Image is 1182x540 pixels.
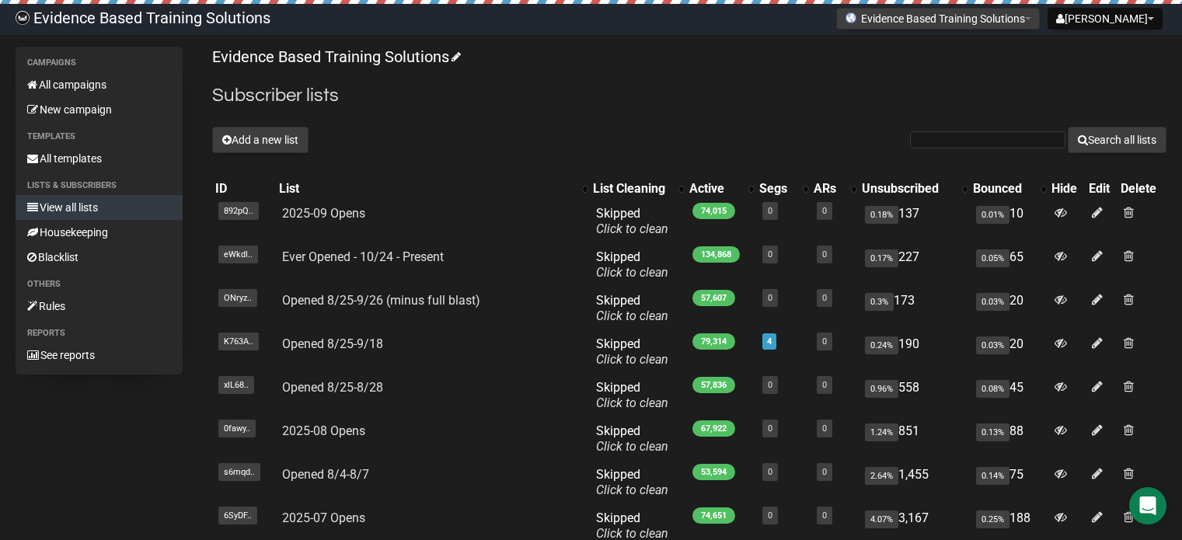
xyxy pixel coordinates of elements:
a: See reports [16,343,183,368]
a: 0 [822,336,827,347]
a: 2025-07 Opens [282,510,365,525]
a: Click to clean [596,439,668,454]
a: Click to clean [596,395,668,410]
div: Active [689,181,741,197]
span: 0fawy.. [218,420,256,437]
th: List Cleaning: No sort applied, activate to apply an ascending sort [590,178,686,200]
td: 227 [859,243,970,287]
td: 190 [859,330,970,374]
a: Click to clean [596,221,668,236]
span: 57,607 [692,290,735,306]
div: Hide [1051,181,1083,197]
span: xlL68.. [218,376,254,394]
a: Click to clean [596,308,668,323]
th: Unsubscribed: No sort applied, activate to apply an ascending sort [859,178,970,200]
a: 0 [768,510,772,521]
span: Skipped [596,467,668,497]
th: Delete: No sort applied, sorting is disabled [1117,178,1166,200]
span: 0.17% [865,249,898,267]
td: 851 [859,417,970,461]
span: eWkdI.. [218,246,258,263]
span: 0.18% [865,206,898,224]
span: Skipped [596,336,668,367]
a: Click to clean [596,483,668,497]
a: 0 [822,249,827,260]
img: favicons [845,12,857,24]
th: Hide: No sort applied, sorting is disabled [1048,178,1086,200]
td: 20 [970,287,1048,330]
a: 0 [822,467,827,477]
a: Evidence Based Training Solutions [212,47,459,66]
div: List Cleaning [593,181,671,197]
a: Opened 8/25-9/18 [282,336,383,351]
span: 2.64% [865,467,898,485]
a: Ever Opened - 10/24 - Present [282,249,444,264]
th: ID: No sort applied, sorting is disabled [212,178,276,200]
td: 558 [859,374,970,417]
span: 0.3% [865,293,894,311]
li: Lists & subscribers [16,176,183,195]
span: Skipped [596,380,668,410]
img: 6a635aadd5b086599a41eda90e0773ac [16,11,30,25]
th: ARs: No sort applied, activate to apply an ascending sort [811,178,859,200]
div: Unsubscribed [862,181,954,197]
a: 0 [768,249,772,260]
td: 45 [970,374,1048,417]
a: 4 [767,336,772,347]
span: 74,015 [692,203,735,219]
a: 0 [768,380,772,390]
span: ONryz.. [218,289,257,307]
h2: Subscriber lists [212,82,1166,110]
a: Opened 8/25-8/28 [282,380,383,395]
span: 0.14% [976,467,1009,485]
span: 6SyDF.. [218,507,257,524]
span: Skipped [596,206,668,236]
span: 0.05% [976,249,1009,267]
div: Bounced [973,181,1033,197]
a: Click to clean [596,265,668,280]
button: Search all lists [1068,127,1166,153]
a: 0 [822,206,827,216]
span: 0.03% [976,336,1009,354]
a: 2025-08 Opens [282,423,365,438]
div: Segs [759,181,795,197]
a: Opened 8/4-8/7 [282,467,369,482]
a: Rules [16,294,183,319]
span: 74,651 [692,507,735,524]
span: Skipped [596,423,668,454]
span: Skipped [596,249,668,280]
span: 1.24% [865,423,898,441]
th: List: No sort applied, activate to apply an ascending sort [276,178,590,200]
a: Click to clean [596,352,668,367]
li: Reports [16,324,183,343]
span: s6mqd.. [218,463,260,481]
div: ID [215,181,273,197]
span: 0.96% [865,380,898,398]
a: 2025-09 Opens [282,206,365,221]
span: 0.01% [976,206,1009,224]
span: 0.03% [976,293,1009,311]
a: 0 [822,510,827,521]
div: List [279,181,574,197]
a: 0 [822,423,827,434]
a: 0 [768,467,772,477]
a: Opened 8/25-9/26 (minus full blast) [282,293,480,308]
span: 53,594 [692,464,735,480]
a: Blacklist [16,245,183,270]
td: 75 [970,461,1048,504]
span: 4.07% [865,510,898,528]
span: 79,314 [692,333,735,350]
span: Skipped [596,293,668,323]
li: Campaigns [16,54,183,72]
span: 67,922 [692,420,735,437]
th: Active: No sort applied, activate to apply an ascending sort [686,178,756,200]
a: 0 [768,293,772,303]
button: Evidence Based Training Solutions [836,8,1040,30]
a: New campaign [16,97,183,122]
span: 0.24% [865,336,898,354]
div: Delete [1121,181,1163,197]
th: Edit: No sort applied, sorting is disabled [1086,178,1117,200]
li: Templates [16,127,183,146]
a: Housekeeping [16,220,183,245]
button: Add a new list [212,127,309,153]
